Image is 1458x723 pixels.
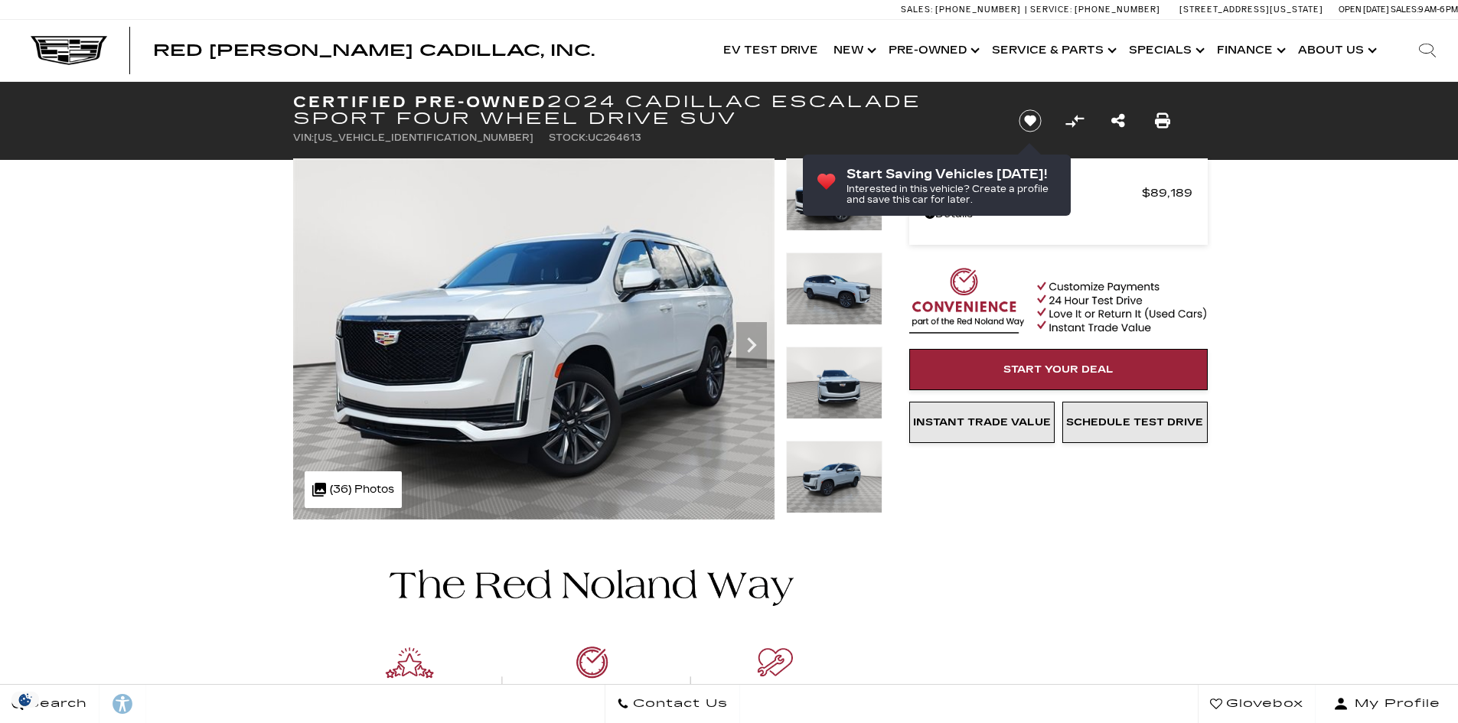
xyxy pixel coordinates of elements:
span: Stock: [549,132,588,143]
a: EV Test Drive [716,20,826,81]
a: [STREET_ADDRESS][US_STATE] [1179,5,1323,15]
a: Schedule Test Drive [1062,402,1208,443]
a: About Us [1290,20,1381,81]
a: Service: [PHONE_NUMBER] [1025,5,1164,14]
span: My Profile [1349,693,1440,715]
span: Instant Trade Value [913,416,1051,428]
span: Schedule Test Drive [1066,416,1203,428]
a: Finance [1209,20,1290,81]
a: Glovebox [1198,685,1316,723]
a: Share this Certified Pre-Owned 2024 Cadillac Escalade Sport Four Wheel Drive SUV [1111,110,1125,132]
a: Contact Us [605,685,740,723]
button: Save vehicle [1013,109,1047,133]
img: Opt-Out Icon [8,692,43,708]
img: Certified Used 2024 Crystal White Tricoat Cadillac Sport image 3 [786,347,882,419]
span: Service: [1030,5,1072,15]
a: Print this Certified Pre-Owned 2024 Cadillac Escalade Sport Four Wheel Drive SUV [1155,110,1170,132]
img: Certified Used 2024 Crystal White Tricoat Cadillac Sport image 1 [293,158,775,519]
span: UC264613 [588,132,641,143]
span: Red [PERSON_NAME] [925,182,1142,204]
img: Cadillac Dark Logo with Cadillac White Text [31,36,107,65]
a: Instant Trade Value [909,402,1055,443]
span: [PHONE_NUMBER] [935,5,1021,15]
span: [PHONE_NUMBER] [1075,5,1160,15]
a: Red [PERSON_NAME] $89,189 [925,182,1192,204]
span: Glovebox [1222,693,1303,715]
a: Sales: [PHONE_NUMBER] [901,5,1025,14]
section: Click to Open Cookie Consent Modal [8,692,43,708]
span: Contact Us [629,693,728,715]
a: New [826,20,881,81]
span: Open [DATE] [1339,5,1389,15]
span: Start Your Deal [1003,363,1114,376]
img: Certified Used 2024 Crystal White Tricoat Cadillac Sport image 4 [786,441,882,513]
span: Sales: [1391,5,1418,15]
span: $89,189 [1142,182,1192,204]
img: Certified Used 2024 Crystal White Tricoat Cadillac Sport image 1 [786,158,882,231]
span: VIN: [293,132,314,143]
strong: Certified Pre-Owned [293,93,548,111]
button: Open user profile menu [1316,685,1458,723]
span: 9 AM-6 PM [1418,5,1458,15]
a: Details [925,204,1192,225]
a: Service & Parts [984,20,1121,81]
a: Red [PERSON_NAME] Cadillac, Inc. [153,43,595,58]
span: Sales: [901,5,933,15]
a: Specials [1121,20,1209,81]
img: Certified Used 2024 Crystal White Tricoat Cadillac Sport image 2 [786,252,882,325]
span: [US_VEHICLE_IDENTIFICATION_NUMBER] [314,132,533,143]
button: Compare vehicle [1063,109,1086,132]
span: Red [PERSON_NAME] Cadillac, Inc. [153,41,595,60]
a: Start Your Deal [909,349,1208,390]
a: Pre-Owned [881,20,984,81]
span: Search [24,693,87,715]
div: Next [736,322,767,368]
div: (36) Photos [305,471,402,508]
h1: 2024 Cadillac Escalade Sport Four Wheel Drive SUV [293,93,993,127]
